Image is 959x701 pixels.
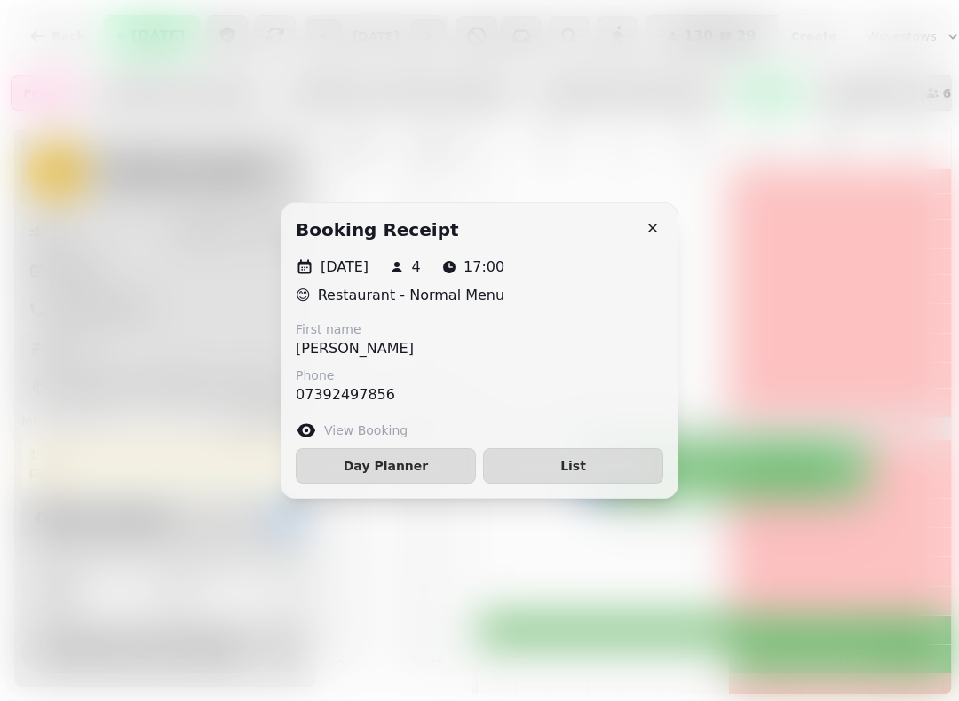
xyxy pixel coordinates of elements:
[464,256,504,278] p: 17:00
[296,448,476,484] button: Day Planner
[318,285,504,306] p: Restaurant - Normal Menu
[411,256,420,278] p: 4
[311,460,461,472] span: Day Planner
[498,460,648,472] span: List
[296,285,311,306] p: 😊
[296,384,395,406] p: 07392497856
[296,338,414,359] p: [PERSON_NAME]
[324,421,408,439] label: View Booking
[296,217,459,242] h2: Booking receipt
[296,320,414,338] label: First name
[321,256,369,278] p: [DATE]
[483,448,663,484] button: List
[296,366,395,384] label: Phone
